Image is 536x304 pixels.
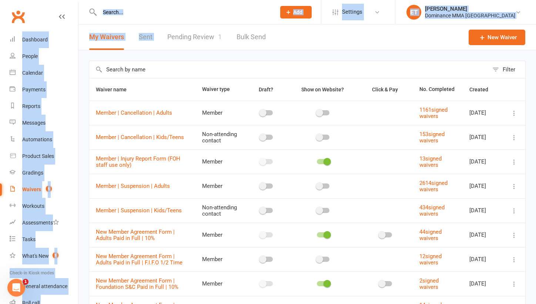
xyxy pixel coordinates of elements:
td: Member [195,247,245,271]
th: No. Completed [413,78,463,101]
div: [PERSON_NAME] [425,6,515,12]
span: Show on Website? [301,87,344,92]
td: [DATE] [463,125,503,149]
span: Click & Pay [372,87,398,92]
div: Payments [22,87,46,92]
a: 13signed waivers [419,155,442,168]
td: Member [195,223,245,247]
td: Non-attending contact [195,198,245,223]
a: General attendance kiosk mode [10,278,78,295]
div: Dashboard [22,37,48,43]
a: 1161signed waivers [419,107,448,119]
td: Non-attending contact [195,125,245,149]
div: General attendance [22,283,67,289]
div: Workouts [22,203,44,209]
a: Member | Injury Report Form (FOH staff use only) [96,155,180,168]
span: Add [293,9,302,15]
a: Gradings [10,165,78,181]
td: [DATE] [463,101,503,125]
a: Waivers 1 [10,181,78,198]
a: Sent [139,24,153,50]
span: 1 [53,252,58,259]
a: Product Sales [10,148,78,165]
a: 2614signed waivers [419,180,448,193]
a: Member | Cancellation | Adults [96,109,172,116]
a: Clubworx [9,7,27,26]
a: New Waiver [469,30,525,45]
div: Reports [22,103,40,109]
a: Dashboard [10,31,78,48]
a: New Member Agreement Form | Foundation S&C Paid in Full | 10% [96,277,178,290]
div: Assessments [22,220,59,226]
a: 434signed waivers [419,204,445,217]
span: 1 [46,186,52,192]
a: Messages [10,115,78,131]
span: Waiver name [96,87,135,92]
td: [DATE] [463,198,503,223]
div: Tasks [22,236,36,242]
div: Gradings [22,170,43,176]
td: [DATE] [463,247,503,271]
div: ET [406,5,421,20]
a: 153signed waivers [419,131,445,144]
a: 12signed waivers [419,253,442,266]
a: New Member Agreement Form | Adults Paid in Full | F.I.F.O 1/2 Time [96,253,182,266]
iframe: Intercom live chat [7,279,25,297]
div: Filter [503,65,515,74]
td: Member [195,149,245,174]
a: Payments [10,81,78,98]
a: Member | Suspension | Kids/Teens [96,207,182,214]
div: Product Sales [22,153,54,159]
a: People [10,48,78,65]
span: Draft? [259,87,273,92]
td: Member [195,271,245,296]
a: Assessments [10,215,78,231]
div: Waivers [22,186,41,192]
td: [DATE] [463,174,503,198]
span: 1 [23,279,29,285]
button: Created [469,85,496,94]
button: Add [280,6,312,18]
a: Pending Review1 [167,24,222,50]
button: My Waivers [89,24,124,50]
div: Dominance MMA [GEOGRAPHIC_DATA] [425,12,515,19]
th: Waiver type [195,78,245,101]
a: Reports [10,98,78,115]
td: [DATE] [463,271,503,296]
button: Filter [489,61,525,78]
button: Draft? [252,85,281,94]
div: Messages [22,120,46,126]
span: Created [469,87,496,92]
input: Search by name [89,61,489,78]
div: What's New [22,253,49,259]
td: Member [195,174,245,198]
td: [DATE] [463,149,503,174]
a: Tasks [10,231,78,248]
a: Workouts [10,198,78,215]
a: Member | Cancellation | Kids/Teens [96,134,184,141]
button: Waiver name [96,85,135,94]
a: New Member Agreement Form | Adults Paid in Full | 10% [96,229,175,241]
span: 1 [218,33,222,41]
a: Member | Suspension | Adults [96,183,170,189]
div: Calendar [22,70,43,76]
a: 44signed waivers [419,229,442,241]
a: Bulk Send [237,24,266,50]
div: People [22,53,38,59]
div: Automations [22,136,52,142]
a: What's New1 [10,248,78,264]
td: [DATE] [463,223,503,247]
span: Settings [342,4,362,20]
input: Search... [97,7,271,17]
button: Show on Website? [295,85,352,94]
button: Click & Pay [365,85,406,94]
a: 2signed waivers [419,277,439,290]
a: Calendar [10,65,78,81]
td: Member [195,101,245,125]
a: Automations [10,131,78,148]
